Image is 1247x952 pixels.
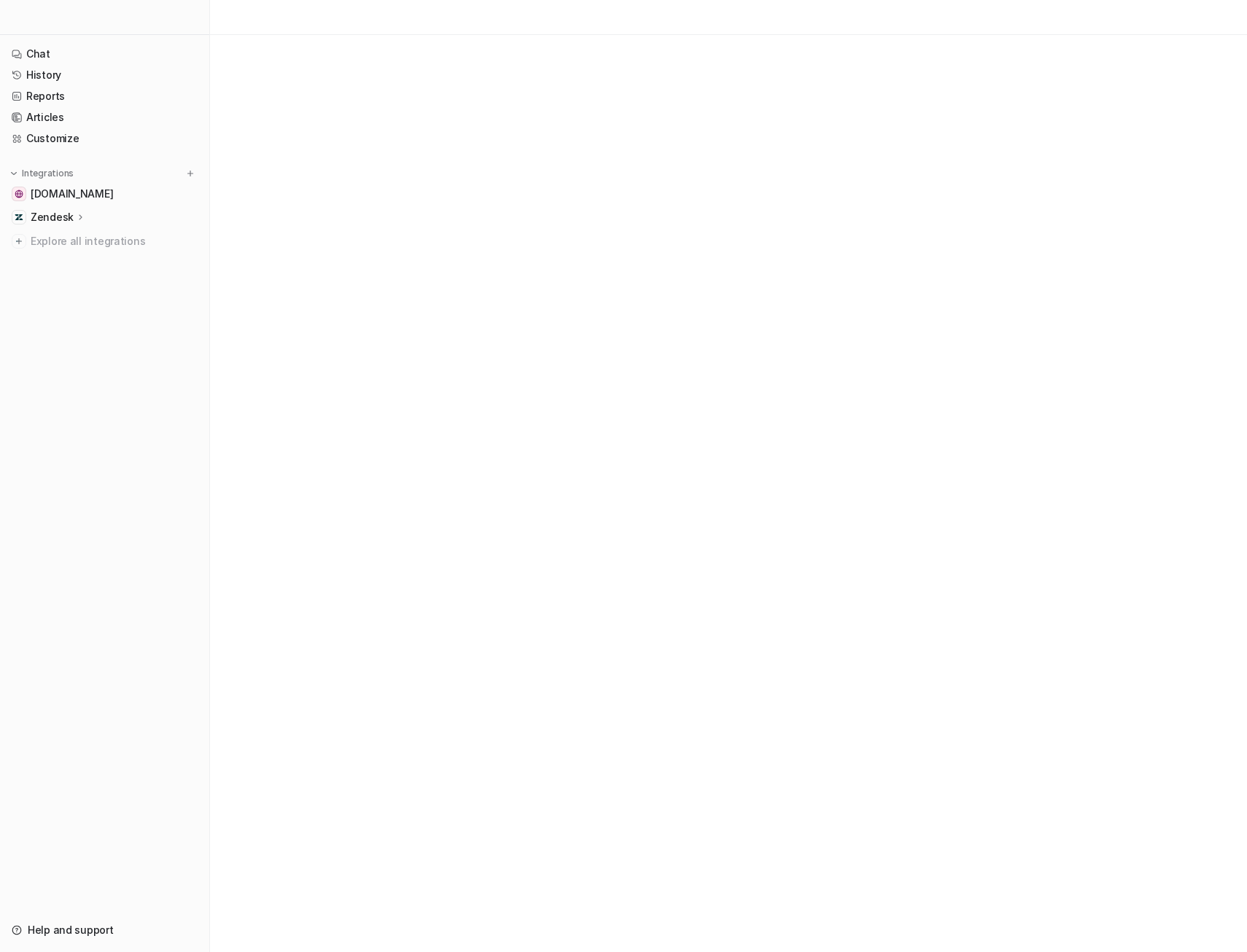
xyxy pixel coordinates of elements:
[6,44,203,64] a: Chat
[6,107,203,128] a: Articles
[6,184,203,204] a: altidenergi.dk[DOMAIN_NAME]
[6,128,203,149] a: Customize
[12,234,26,249] img: explore all integrations
[31,210,74,225] p: Zendesk
[6,166,78,181] button: Integrations
[6,231,203,251] a: Explore all integrations
[9,168,19,179] img: expand menu
[31,187,113,201] span: [DOMAIN_NAME]
[6,65,203,85] a: History
[31,230,198,253] span: Explore all integrations
[6,86,203,106] a: Reports
[185,168,195,179] img: menu_add.svg
[6,920,203,940] a: Help and support
[22,168,74,179] p: Integrations
[15,213,23,222] img: Zendesk
[15,190,23,198] img: altidenergi.dk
